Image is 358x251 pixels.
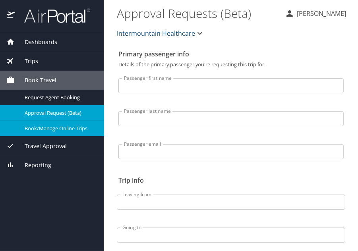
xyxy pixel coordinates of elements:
span: Request Agent Booking [25,94,95,101]
h1: Approval Requests (Beta) [117,1,279,25]
span: Reporting [15,161,51,170]
h2: Primary passenger info [118,48,344,60]
img: airportal-logo.png [15,8,90,23]
p: Details of the primary passenger you're requesting this trip for [118,62,344,67]
button: [PERSON_NAME] [282,6,349,21]
h2: Trip info [118,174,344,187]
span: Travel Approval [15,142,67,151]
p: [PERSON_NAME] [294,9,346,18]
span: Trips [15,57,38,66]
span: Book Travel [15,76,56,85]
span: Intermountain Healthcare [117,28,195,39]
span: Book/Manage Online Trips [25,125,95,132]
button: Intermountain Healthcare [114,25,208,41]
span: Approval Request (Beta) [25,109,95,117]
span: Dashboards [15,38,57,46]
img: icon-airportal.png [7,8,15,23]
